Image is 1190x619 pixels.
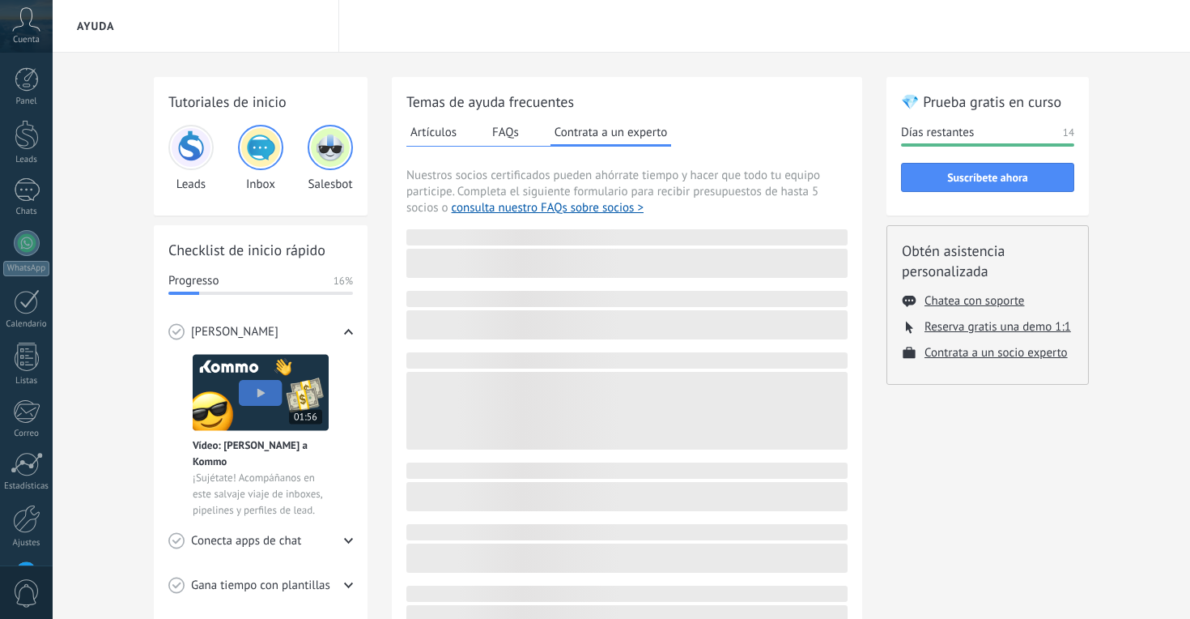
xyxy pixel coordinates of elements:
span: Vídeo: [PERSON_NAME] a Kommo [193,438,329,470]
h2: Checklist de inicio rápido [168,240,353,260]
div: Leads [168,125,214,192]
span: Nuestros socios certificados pueden ahórrate tiempo y hacer que todo tu equipo participe. Complet... [406,168,848,216]
div: Correo [3,429,50,439]
span: Conecta apps de chat [191,533,301,549]
div: Ajustes [3,538,50,549]
button: consulta nuestro FAQs sobre socios > [452,200,644,216]
button: Contrata a un experto [550,120,671,147]
div: Inbox [238,125,283,192]
div: Salesbot [308,125,353,192]
div: Leads [3,155,50,165]
span: Gana tiempo con plantillas [191,578,330,594]
img: Meet video [193,354,329,431]
h2: Obtén asistencia personalizada [902,241,1073,281]
button: Contrata a un socio experto [924,345,1068,361]
h2: 💎 Prueba gratis en curso [901,92,1074,112]
span: ¡Sujétate! Acompáñanos en este salvaje viaje de inboxes, pipelines y perfiles de lead. [193,470,329,519]
h2: Temas de ayuda frecuentes [406,92,848,112]
span: 14 [1063,125,1074,141]
div: WhatsApp [3,261,49,276]
button: Reserva gratis una demo 1:1 [924,319,1071,335]
span: [PERSON_NAME] [191,324,278,340]
div: Panel [3,96,50,107]
span: Suscríbete ahora [947,172,1028,183]
button: FAQs [488,120,523,144]
div: Chats [3,207,50,217]
h2: Tutoriales de inicio [168,92,353,112]
button: Chatea con soporte [924,293,1024,309]
button: Suscríbete ahora [901,163,1074,192]
span: 16% [334,273,353,289]
div: Estadísticas [3,481,50,492]
div: Listas [3,376,50,386]
span: Cuenta [13,35,40,45]
button: Artículos [406,120,461,144]
span: Días restantes [901,125,974,141]
span: Progresso [168,273,219,289]
div: Calendario [3,319,50,330]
